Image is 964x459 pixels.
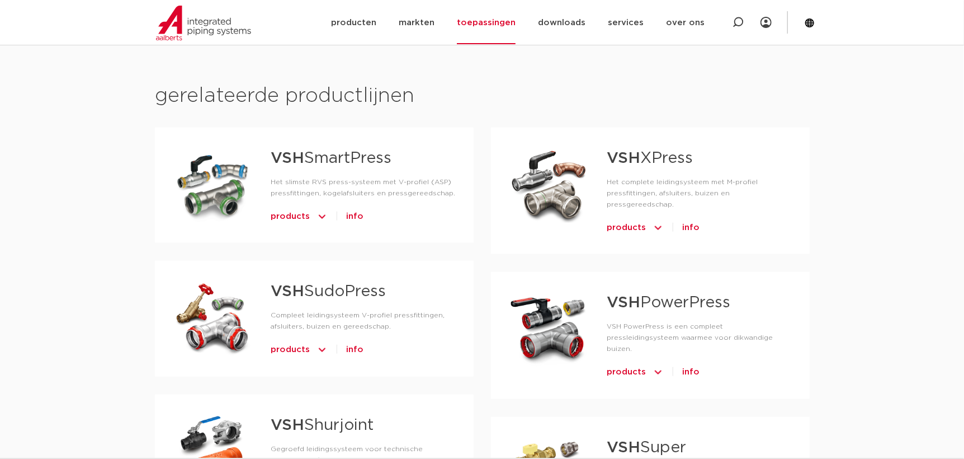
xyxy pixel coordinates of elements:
a: over ons [666,1,705,44]
a: markten [399,1,434,44]
a: info [682,363,700,381]
p: Compleet leidingsysteem V-profiel pressfittingen, afsluiters, buizen en gereedschap. [271,310,456,332]
p: Het slimste RVS press-systeem met V-profiel (ASP) pressfittingen, kogelafsluiters en pressgereeds... [271,176,456,199]
a: info [346,341,363,359]
strong: VSH [607,295,640,311]
nav: Menu [331,1,705,44]
a: VSHPowerPress [607,295,730,311]
a: VSHXPress [607,151,693,166]
a: VSHSudoPress [271,284,386,299]
span: products [607,363,646,381]
img: icon-chevron-up-1.svg [316,341,328,359]
strong: VSH [607,151,640,166]
img: icon-chevron-up-1.svg [653,219,664,237]
span: products [271,341,310,359]
a: VSHShurjoint [271,418,374,433]
p: Het complete leidingsysteem met M-profiel pressfittingen, afsluiters, buizen en pressgereedschap. [607,176,792,210]
strong: VSH [271,418,304,433]
a: VSHSmartPress [271,151,391,166]
a: VSHSuper [607,440,686,456]
p: VSH PowerPress is een compleet pressleidingsysteem waarmee voor dikwandige buizen. [607,321,792,354]
a: toepassingen [457,1,516,44]
strong: VSH [271,151,304,166]
h2: gerelateerde productlijnen [155,83,809,110]
a: downloads [538,1,585,44]
span: products [607,219,646,237]
a: info [682,219,700,237]
strong: VSH [607,440,640,456]
a: producten [331,1,376,44]
strong: VSH [271,284,304,299]
span: products [271,208,310,226]
img: icon-chevron-up-1.svg [653,363,664,381]
img: icon-chevron-up-1.svg [316,208,328,226]
a: services [608,1,644,44]
a: info [346,208,363,226]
